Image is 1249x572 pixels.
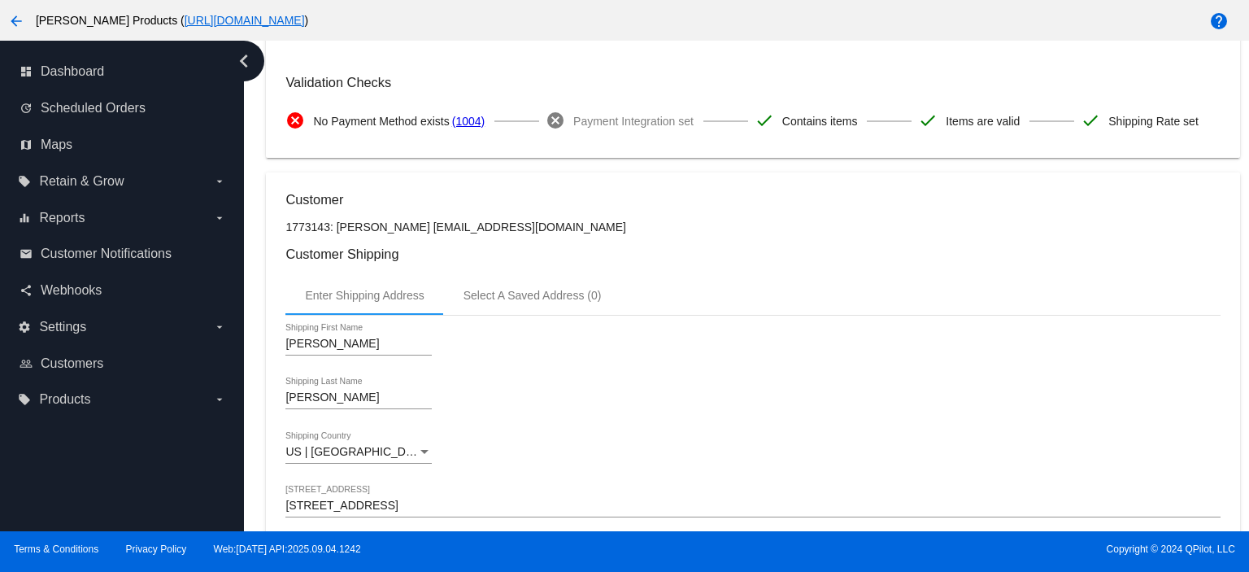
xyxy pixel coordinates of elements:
[452,104,485,138] a: (1004)
[313,104,449,138] span: No Payment Method exists
[231,48,257,74] i: chevron_left
[20,65,33,78] i: dashboard
[41,64,104,79] span: Dashboard
[285,500,1220,513] input: Shipping Street 1
[285,75,1220,90] h3: Validation Checks
[214,544,361,555] a: Web:[DATE] API:2025.09.04.1242
[285,111,305,130] mat-icon: cancel
[126,544,187,555] a: Privacy Policy
[213,393,226,406] i: arrow_drop_down
[41,356,103,371] span: Customers
[41,138,72,152] span: Maps
[213,175,226,188] i: arrow_drop_down
[285,221,1220,234] p: 1773143: [PERSON_NAME] [EMAIL_ADDRESS][DOMAIN_NAME]
[39,211,85,225] span: Reports
[285,391,432,404] input: Shipping Last Name
[213,321,226,334] i: arrow_drop_down
[463,289,602,302] div: Select A Saved Address (0)
[946,104,1020,138] span: Items are valid
[285,338,432,351] input: Shipping First Name
[1209,11,1229,31] mat-icon: help
[638,544,1235,555] span: Copyright © 2024 QPilot, LLC
[20,59,226,85] a: dashboard Dashboard
[20,132,226,158] a: map Maps
[285,446,432,459] mat-select: Shipping Country
[20,241,226,267] a: email Customer Notifications
[20,277,226,303] a: share Webhooks
[39,174,124,189] span: Retain & Grow
[36,14,308,27] span: [PERSON_NAME] Products ( )
[20,95,226,121] a: update Scheduled Orders
[285,247,1220,262] h3: Customer Shipping
[18,321,31,334] i: settings
[20,138,33,151] i: map
[41,283,102,298] span: Webhooks
[305,289,424,302] div: Enter Shipping Address
[573,104,694,138] span: Payment Integration set
[546,111,565,130] mat-icon: cancel
[285,445,429,458] span: US | [GEOGRAPHIC_DATA]
[782,104,858,138] span: Contains items
[7,11,26,31] mat-icon: arrow_back
[18,175,31,188] i: local_offer
[41,101,146,116] span: Scheduled Orders
[918,111,938,130] mat-icon: check
[18,212,31,225] i: equalizer
[20,284,33,297] i: share
[18,393,31,406] i: local_offer
[185,14,305,27] a: [URL][DOMAIN_NAME]
[1081,111,1100,130] mat-icon: check
[1108,104,1199,138] span: Shipping Rate set
[20,247,33,260] i: email
[41,247,172,261] span: Customer Notifications
[20,102,33,115] i: update
[755,111,774,130] mat-icon: check
[39,320,86,334] span: Settings
[213,212,226,225] i: arrow_drop_down
[285,192,1220,207] h3: Customer
[14,544,98,555] a: Terms & Conditions
[39,392,90,407] span: Products
[20,351,226,377] a: people_outline Customers
[20,357,33,370] i: people_outline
